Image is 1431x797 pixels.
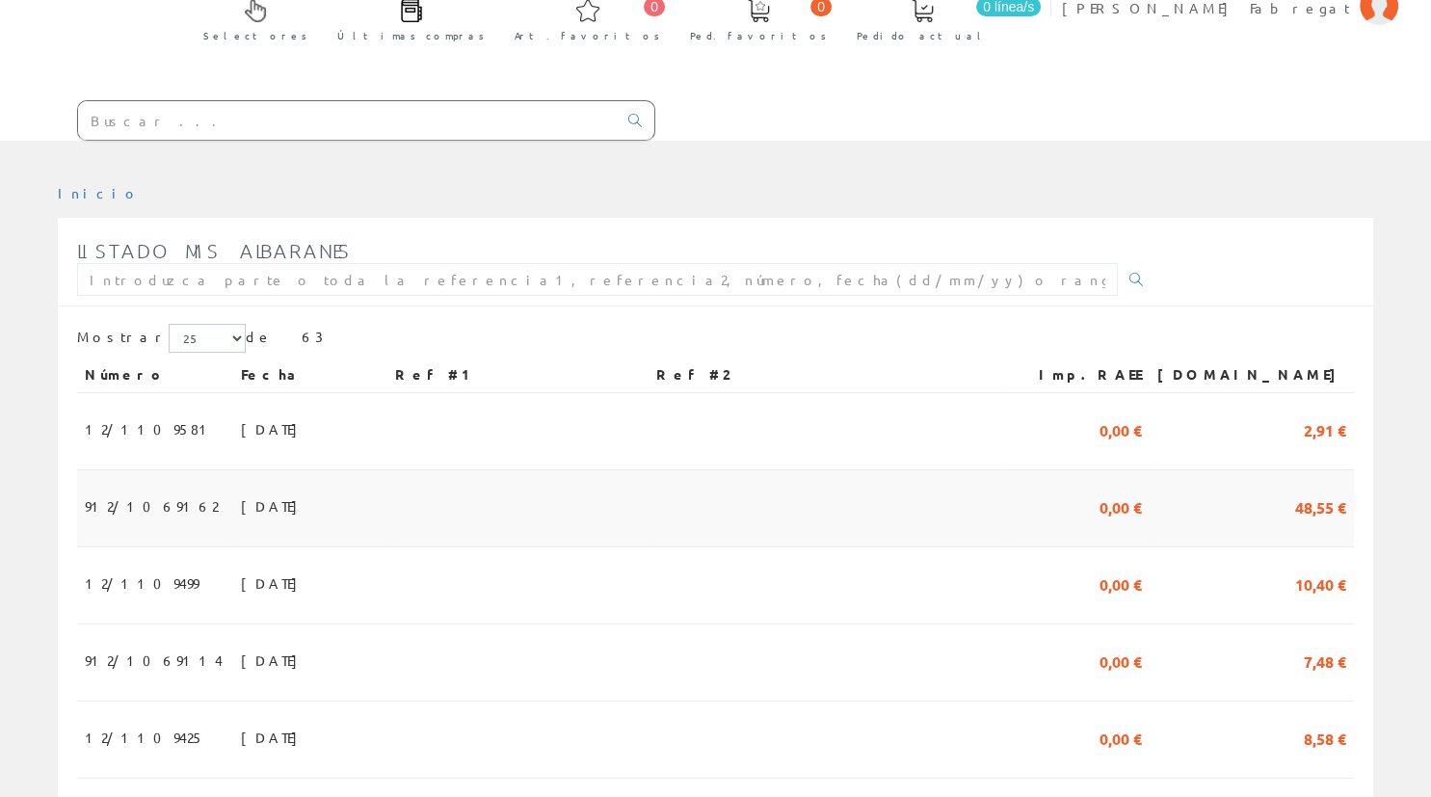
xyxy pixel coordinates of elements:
[85,644,223,677] span: 912/1069114
[690,26,827,45] span: Ped. favoritos
[337,26,485,45] span: Últimas compras
[1100,644,1142,677] span: 0,00 €
[77,324,1354,358] div: de 63
[387,358,649,392] th: Ref #1
[241,644,307,677] span: [DATE]
[1100,490,1142,522] span: 0,00 €
[241,721,307,754] span: [DATE]
[649,358,1005,392] th: Ref #2
[169,324,246,353] select: Mostrar
[58,184,140,201] a: Inicio
[77,239,352,262] span: Listado mis albaranes
[233,358,387,392] th: Fecha
[1100,412,1142,445] span: 0,00 €
[241,490,307,522] span: [DATE]
[241,412,307,445] span: [DATE]
[1304,412,1346,445] span: 2,91 €
[85,412,215,445] span: 12/1109581
[1304,644,1346,677] span: 7,48 €
[77,324,246,353] label: Mostrar
[1304,721,1346,754] span: 8,58 €
[1295,567,1346,599] span: 10,40 €
[515,26,660,45] span: Art. favoritos
[1005,358,1150,392] th: Imp.RAEE
[203,26,307,45] span: Selectores
[85,721,204,754] span: 12/1109425
[77,358,233,392] th: Número
[1100,567,1142,599] span: 0,00 €
[1150,358,1354,392] th: [DOMAIN_NAME]
[78,101,617,140] input: Buscar ...
[1295,490,1346,522] span: 48,55 €
[85,567,199,599] span: 12/1109499
[241,567,307,599] span: [DATE]
[85,490,218,522] span: 912/1069162
[1100,721,1142,754] span: 0,00 €
[857,26,988,45] span: Pedido actual
[77,263,1118,296] input: Introduzca parte o toda la referencia1, referencia2, número, fecha(dd/mm/yy) o rango de fechas(dd...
